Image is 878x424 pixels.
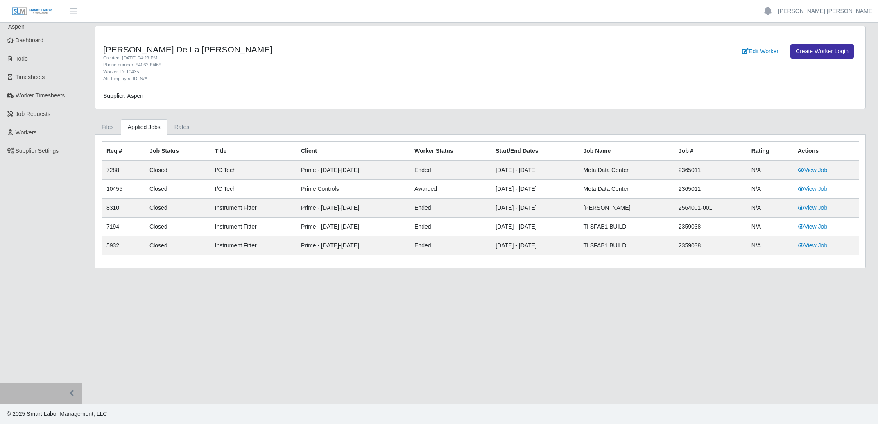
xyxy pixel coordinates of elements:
[798,167,828,173] a: View Job
[16,55,28,62] span: Todo
[167,119,197,135] a: Rates
[410,161,491,180] td: ended
[491,161,578,180] td: [DATE] - [DATE]
[491,236,578,255] td: [DATE] - [DATE]
[145,142,210,161] th: Job Status
[121,119,167,135] a: Applied Jobs
[103,68,538,75] div: Worker ID: 10435
[747,236,793,255] td: N/A
[674,161,747,180] td: 2365011
[16,129,37,136] span: Workers
[103,61,538,68] div: Phone number: 9406299469
[793,142,859,161] th: Actions
[103,93,143,99] span: Supplier: Aspen
[296,218,410,236] td: Prime - [DATE]-[DATE]
[145,199,210,218] td: Closed
[210,218,296,236] td: Instrument Fitter
[102,161,145,180] td: 7288
[798,186,828,192] a: View Job
[210,180,296,199] td: I/C Tech
[491,199,578,218] td: [DATE] - [DATE]
[11,7,52,16] img: SLM Logo
[747,180,793,199] td: N/A
[674,199,747,218] td: 2564001-001
[103,54,538,61] div: Created: [DATE] 04:29 PM
[491,142,578,161] th: Start/End Dates
[102,180,145,199] td: 10455
[210,142,296,161] th: Title
[8,23,25,30] span: Aspen
[7,410,107,417] span: © 2025 Smart Labor Management, LLC
[778,7,874,16] a: [PERSON_NAME] [PERSON_NAME]
[798,223,828,230] a: View Job
[16,111,51,117] span: Job Requests
[578,236,673,255] td: TI SFAB1 BUILD
[747,161,793,180] td: N/A
[747,142,793,161] th: Rating
[102,236,145,255] td: 5932
[674,180,747,199] td: 2365011
[737,44,784,59] a: Edit Worker
[410,180,491,199] td: awarded
[16,37,44,43] span: Dashboard
[674,142,747,161] th: Job #
[578,142,673,161] th: Job Name
[798,204,828,211] a: View Job
[410,236,491,255] td: ended
[578,180,673,199] td: Meta Data Center
[790,44,854,59] a: Create Worker Login
[102,199,145,218] td: 8310
[747,218,793,236] td: N/A
[410,142,491,161] th: Worker Status
[410,218,491,236] td: ended
[578,218,673,236] td: TI SFAB1 BUILD
[296,161,410,180] td: Prime - [DATE]-[DATE]
[145,180,210,199] td: Closed
[578,199,673,218] td: [PERSON_NAME]
[16,92,65,99] span: Worker Timesheets
[210,199,296,218] td: Instrument Fitter
[798,242,828,249] a: View Job
[491,180,578,199] td: [DATE] - [DATE]
[16,147,59,154] span: Supplier Settings
[210,161,296,180] td: I/C Tech
[296,236,410,255] td: Prime - [DATE]-[DATE]
[296,199,410,218] td: Prime - [DATE]-[DATE]
[103,75,538,82] div: Alt. Employee ID: N/A
[16,74,45,80] span: Timesheets
[296,180,410,199] td: Prime Controls
[491,218,578,236] td: [DATE] - [DATE]
[102,218,145,236] td: 7194
[210,236,296,255] td: Instrument Fitter
[145,236,210,255] td: Closed
[674,218,747,236] td: 2359038
[102,142,145,161] th: Req #
[145,218,210,236] td: Closed
[410,199,491,218] td: ended
[674,236,747,255] td: 2359038
[95,119,121,135] a: Files
[296,142,410,161] th: Client
[747,199,793,218] td: N/A
[578,161,673,180] td: Meta Data Center
[103,44,538,54] h4: [PERSON_NAME] De La [PERSON_NAME]
[145,161,210,180] td: Closed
